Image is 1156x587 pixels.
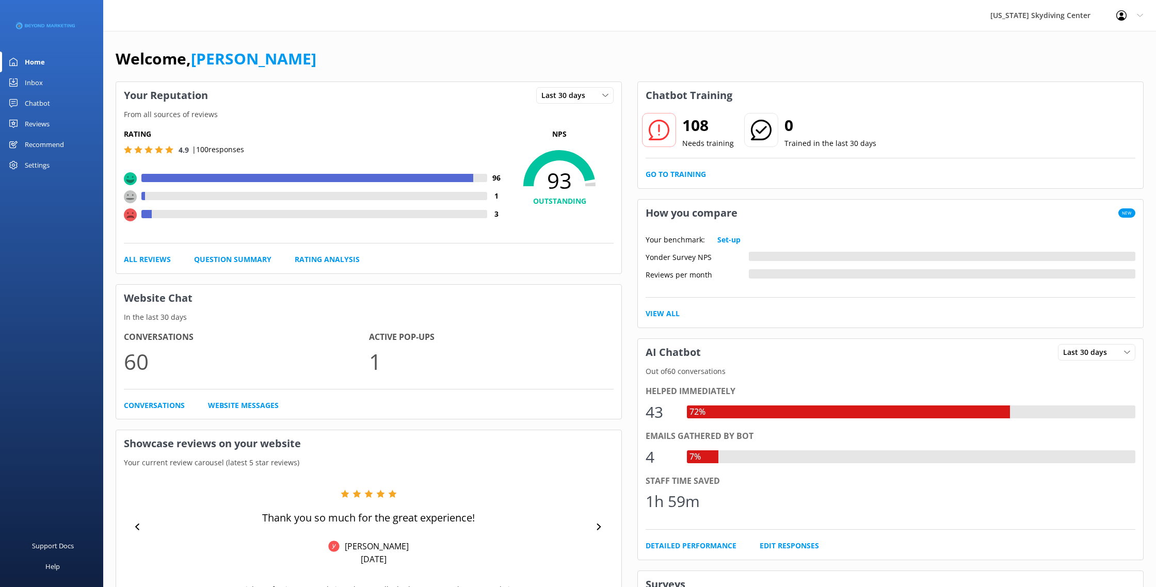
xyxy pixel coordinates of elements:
[25,113,50,134] div: Reviews
[682,113,734,138] h2: 108
[505,168,614,193] span: 93
[646,269,749,279] div: Reviews per month
[1118,208,1135,218] span: New
[116,109,621,120] p: From all sources of reviews
[116,82,216,109] h3: Your Reputation
[638,200,745,226] h3: How you compare
[487,208,505,220] h4: 3
[32,535,74,556] div: Support Docs
[25,134,64,155] div: Recommend
[124,400,185,411] a: Conversations
[646,234,705,246] p: Your benchmark:
[179,145,189,155] span: 4.9
[116,46,316,71] h1: Welcome,
[638,82,740,109] h3: Chatbot Training
[25,72,43,93] div: Inbox
[646,385,1135,398] div: Helped immediately
[124,128,505,140] h5: Rating
[295,254,360,265] a: Rating Analysis
[191,48,316,69] a: [PERSON_NAME]
[369,344,614,379] p: 1
[1063,347,1113,358] span: Last 30 days
[646,445,677,469] div: 4
[717,234,741,246] a: Set-up
[124,331,369,344] h4: Conversations
[116,312,621,323] p: In the last 30 days
[487,190,505,202] h4: 1
[646,308,680,319] a: View All
[262,511,475,525] p: Thank you so much for the great experience!
[116,285,621,312] h3: Website Chat
[45,556,60,577] div: Help
[646,252,749,261] div: Yonder Survey NPS
[25,93,50,113] div: Chatbot
[369,331,614,344] h4: Active Pop-ups
[487,172,505,184] h4: 96
[646,489,700,514] div: 1h 59m
[760,540,819,551] a: Edit Responses
[208,400,279,411] a: Website Messages
[505,195,614,207] h4: OUTSTANDING
[116,457,621,468] p: Your current review carousel (latest 5 star reviews)
[340,541,409,552] p: [PERSON_NAME]
[194,254,271,265] a: Question Summary
[116,430,621,457] h3: Showcase reviews on your website
[124,344,369,379] p: 60
[646,400,677,425] div: 43
[505,128,614,140] p: NPS
[638,366,1143,377] p: Out of 60 conversations
[361,553,387,565] p: [DATE]
[124,254,171,265] a: All Reviews
[682,138,734,149] p: Needs training
[328,541,340,552] img: Yonder
[646,475,1135,488] div: Staff time saved
[646,540,736,551] a: Detailed Performance
[784,138,876,149] p: Trained in the last 30 days
[541,90,591,101] span: Last 30 days
[638,339,709,366] h3: AI Chatbot
[784,113,876,138] h2: 0
[687,450,703,464] div: 7%
[25,155,50,175] div: Settings
[687,405,708,419] div: 72%
[646,169,706,180] a: Go to Training
[192,144,244,155] p: | 100 responses
[25,52,45,72] div: Home
[646,430,1135,443] div: Emails gathered by bot
[15,22,75,30] img: 3-1676954853.png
